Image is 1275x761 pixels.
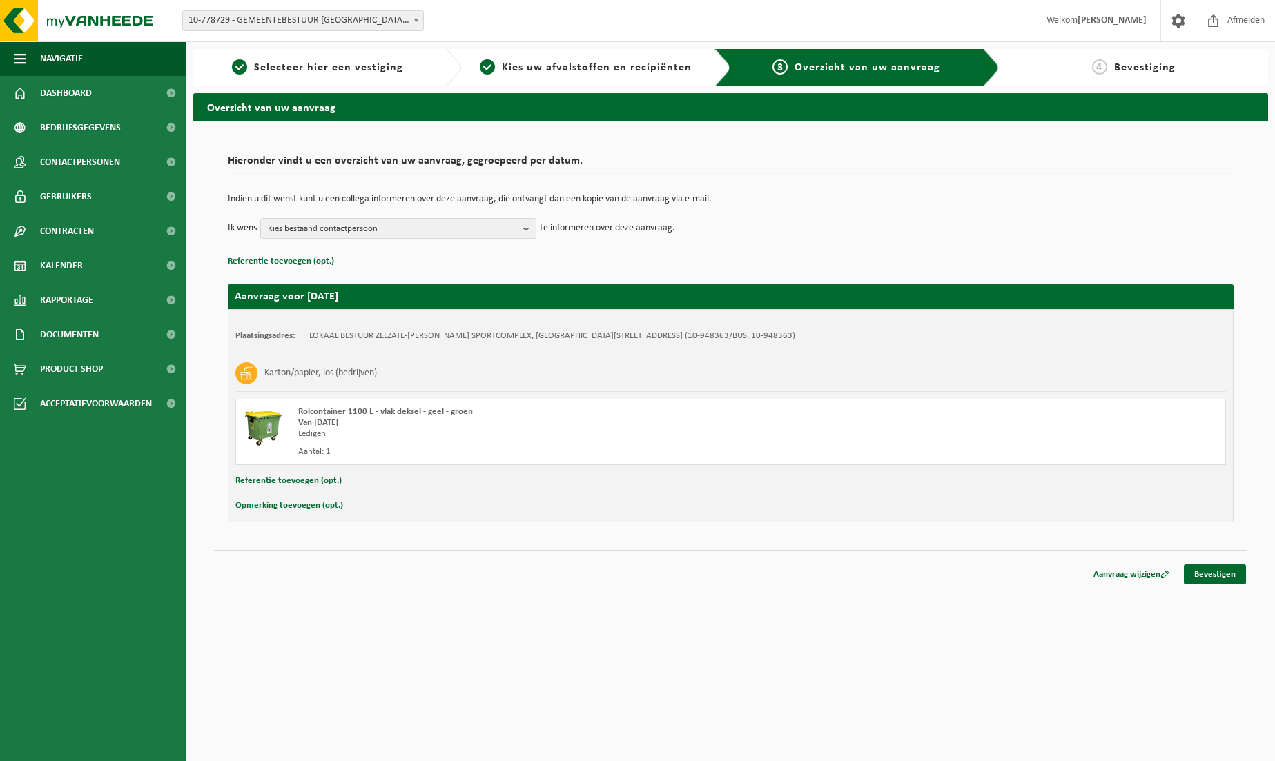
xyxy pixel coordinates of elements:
a: 1Selecteer hier een vestiging [200,59,434,76]
span: Rolcontainer 1100 L - vlak deksel - geel - groen [298,407,473,416]
span: Overzicht van uw aanvraag [795,62,940,73]
span: Rapportage [40,283,93,317]
button: Referentie toevoegen (opt.) [228,253,334,270]
a: Bevestigen [1184,564,1246,584]
h2: Overzicht van uw aanvraag [193,93,1268,120]
p: Ik wens [228,218,257,239]
img: WB-1100-HPE-GN-50.png [243,406,284,448]
button: Referentie toevoegen (opt.) [235,472,342,490]
span: Contactpersonen [40,145,120,179]
strong: Aanvraag voor [DATE] [235,291,338,302]
p: Indien u dit wenst kunt u een collega informeren over deze aanvraag, die ontvangt dan een kopie v... [228,195,1234,204]
button: Kies bestaand contactpersoon [260,218,536,239]
a: Aanvraag wijzigen [1083,564,1180,584]
span: 3 [772,59,788,75]
td: LOKAAL BESTUUR ZELZATE-[PERSON_NAME] SPORTCOMPLEX, [GEOGRAPHIC_DATA][STREET_ADDRESS] (10-948363/B... [309,330,795,342]
p: te informeren over deze aanvraag. [540,218,675,239]
span: 10-778729 - GEMEENTEBESTUUR ZELZATE - ZELZATE [182,10,424,31]
span: Gebruikers [40,179,92,214]
div: Ledigen [298,428,786,439]
h2: Hieronder vindt u een overzicht van uw aanvraag, gegroepeerd per datum. [228,155,1234,174]
iframe: chat widget [7,731,231,761]
span: Bedrijfsgegevens [40,110,121,145]
h3: Karton/papier, los (bedrijven) [264,362,377,384]
span: 1 [232,59,247,75]
strong: Van [DATE] [298,418,338,427]
span: Selecteer hier een vestiging [254,62,403,73]
div: Aantal: 1 [298,446,786,457]
span: Kies bestaand contactpersoon [268,219,518,239]
span: 10-778729 - GEMEENTEBESTUUR ZELZATE - ZELZATE [183,11,423,30]
strong: [PERSON_NAME] [1078,15,1147,26]
span: Acceptatievoorwaarden [40,386,152,421]
span: Documenten [40,317,99,352]
span: Product Shop [40,352,103,386]
span: Bevestiging [1114,62,1176,73]
span: Dashboard [40,76,92,110]
span: Kalender [40,248,83,283]
span: Contracten [40,214,94,248]
a: 2Kies uw afvalstoffen en recipiënten [469,59,703,76]
button: Opmerking toevoegen (opt.) [235,497,343,515]
span: 4 [1092,59,1107,75]
strong: Plaatsingsadres: [235,331,295,340]
span: 2 [480,59,495,75]
span: Kies uw afvalstoffen en recipiënten [502,62,692,73]
span: Navigatie [40,41,83,76]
